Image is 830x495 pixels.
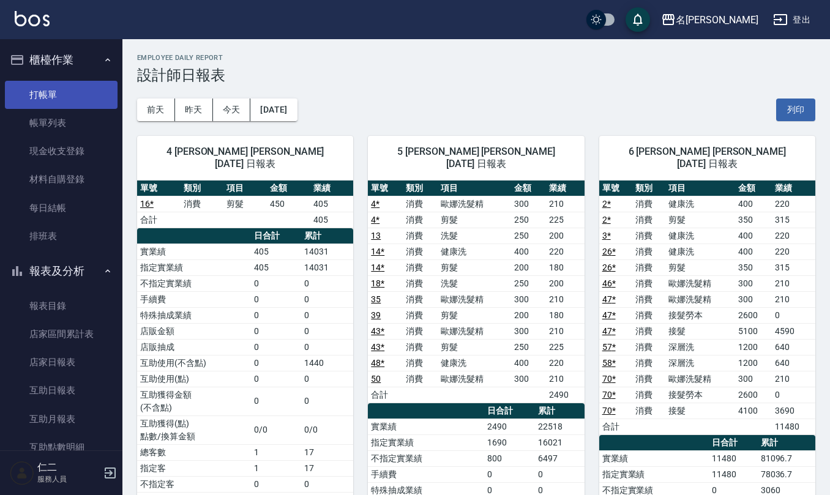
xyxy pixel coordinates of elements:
[546,307,585,323] td: 180
[438,371,511,387] td: 歐娜洗髮精
[403,196,438,212] td: 消費
[546,212,585,228] td: 225
[665,355,735,371] td: 深層洗
[403,181,438,196] th: 類別
[137,415,251,444] td: 互助獲得(點) 點數/換算金額
[403,228,438,244] td: 消費
[5,255,118,287] button: 報表及分析
[301,355,353,371] td: 1440
[137,99,175,121] button: 前天
[5,109,118,137] a: 帳單列表
[301,476,353,492] td: 0
[438,212,511,228] td: 剪髮
[403,244,438,259] td: 消費
[546,371,585,387] td: 210
[546,196,585,212] td: 210
[223,181,267,196] th: 項目
[137,275,251,291] td: 不指定實業績
[213,99,251,121] button: 今天
[632,403,665,419] td: 消費
[250,99,297,121] button: [DATE]
[632,228,665,244] td: 消費
[137,387,251,415] td: 互助獲得金額 (不含點)
[5,292,118,320] a: 報表目錄
[5,376,118,404] a: 互助日報表
[632,307,665,323] td: 消費
[403,339,438,355] td: 消費
[665,323,735,339] td: 接髮
[735,244,772,259] td: 400
[175,99,213,121] button: 昨天
[511,196,546,212] td: 300
[5,348,118,376] a: 店家日報表
[758,435,815,451] th: 累計
[546,275,585,291] td: 200
[632,323,665,339] td: 消費
[511,275,546,291] td: 250
[137,54,815,62] h2: Employee Daily Report
[438,196,511,212] td: 歐娜洗髮精
[656,7,763,32] button: 名[PERSON_NAME]
[735,291,772,307] td: 300
[438,291,511,307] td: 歐娜洗髮精
[735,307,772,323] td: 2600
[137,339,251,355] td: 店販抽成
[403,259,438,275] td: 消費
[251,339,301,355] td: 0
[511,212,546,228] td: 250
[403,371,438,387] td: 消費
[599,466,709,482] td: 指定實業績
[665,212,735,228] td: 剪髮
[137,181,353,228] table: a dense table
[772,244,815,259] td: 220
[301,275,353,291] td: 0
[5,194,118,222] a: 每日結帳
[665,181,735,196] th: 項目
[137,181,181,196] th: 單號
[137,291,251,307] td: 手續費
[511,323,546,339] td: 300
[676,12,758,28] div: 名[PERSON_NAME]
[665,339,735,355] td: 深層洗
[484,466,536,482] td: 0
[735,259,772,275] td: 350
[546,291,585,307] td: 210
[599,181,632,196] th: 單號
[267,196,310,212] td: 450
[137,371,251,387] td: 互助使用(點)
[632,291,665,307] td: 消費
[368,181,403,196] th: 單號
[511,291,546,307] td: 300
[772,259,815,275] td: 315
[484,403,536,419] th: 日合計
[735,387,772,403] td: 2600
[665,307,735,323] td: 接髮勞本
[632,339,665,355] td: 消費
[535,419,584,434] td: 22518
[403,275,438,291] td: 消費
[181,196,224,212] td: 消費
[368,181,584,403] table: a dense table
[137,476,251,492] td: 不指定客
[511,228,546,244] td: 250
[403,355,438,371] td: 消費
[546,387,585,403] td: 2490
[5,137,118,165] a: 現金收支登錄
[665,259,735,275] td: 剪髮
[301,444,353,460] td: 17
[5,44,118,76] button: 櫃檯作業
[632,355,665,371] td: 消費
[438,339,511,355] td: 剪髮
[403,291,438,307] td: 消費
[438,275,511,291] td: 洗髮
[368,466,484,482] td: 手續費
[665,244,735,259] td: 健康洗
[301,291,353,307] td: 0
[5,222,118,250] a: 排班表
[772,228,815,244] td: 220
[599,450,709,466] td: 實業績
[403,307,438,323] td: 消費
[403,323,438,339] td: 消費
[735,403,772,419] td: 4100
[251,476,301,492] td: 0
